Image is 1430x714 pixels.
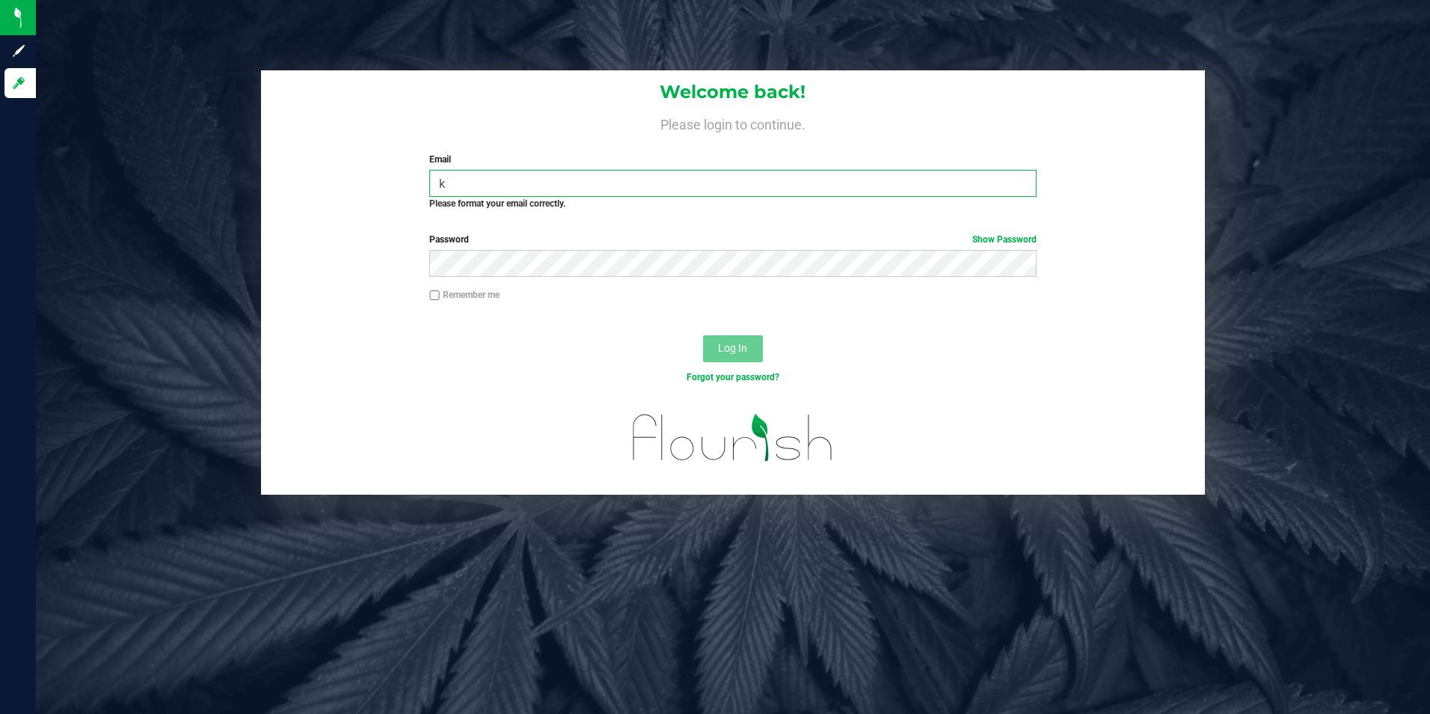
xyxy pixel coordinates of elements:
[429,153,1037,166] label: Email
[11,43,26,58] inline-svg: Sign up
[972,234,1037,245] a: Show Password
[615,400,851,476] img: flourish_logo.svg
[11,76,26,91] inline-svg: Log in
[687,372,779,382] a: Forgot your password?
[703,335,763,362] button: Log In
[718,342,747,354] span: Log In
[429,288,500,302] label: Remember me
[429,290,440,301] input: Remember me
[261,114,1206,132] h4: Please login to continue.
[261,82,1206,102] h1: Welcome back!
[429,198,565,209] strong: Please format your email correctly.
[429,234,469,245] span: Password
